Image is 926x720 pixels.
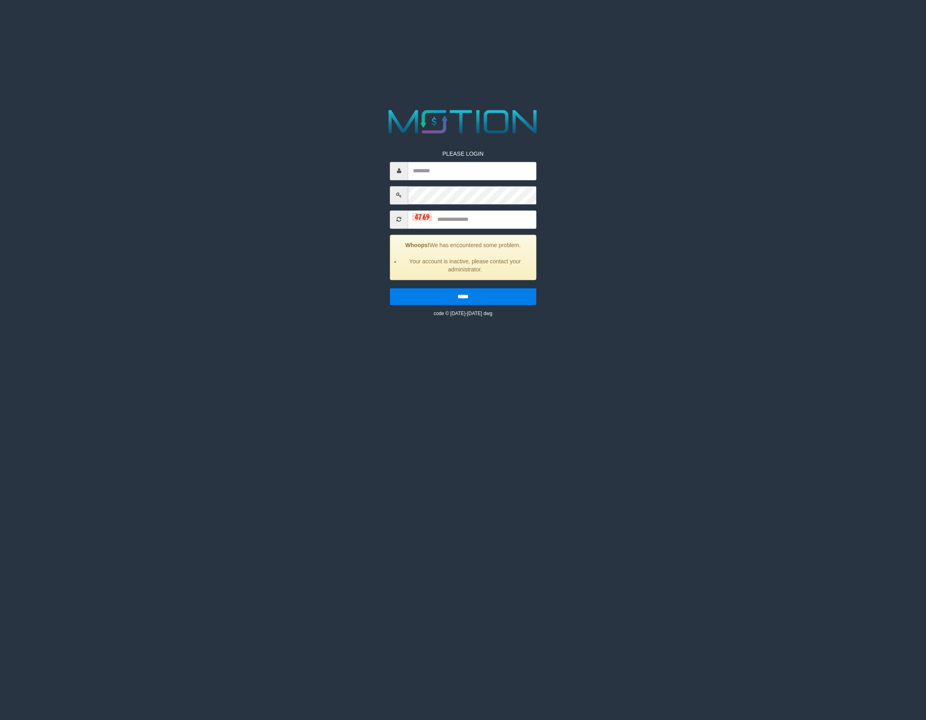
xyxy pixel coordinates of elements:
small: code © [DATE]-[DATE] dwg [434,311,492,316]
div: We has encountered some problem. [390,235,536,280]
img: captcha [412,213,432,221]
strong: Whoops! [405,242,430,248]
p: PLEASE LOGIN [390,150,536,158]
img: MOTION_logo.png [382,106,544,138]
li: Your account is inactive, please contact your administrator. [400,257,530,273]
